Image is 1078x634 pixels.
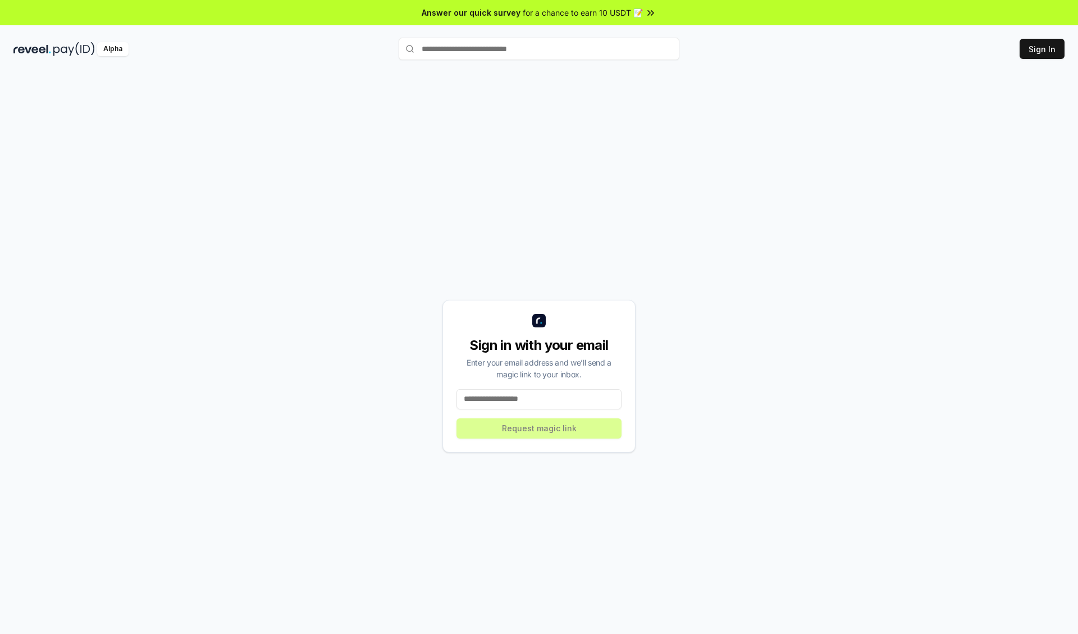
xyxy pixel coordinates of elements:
img: pay_id [53,42,95,56]
div: Alpha [97,42,129,56]
div: Sign in with your email [456,336,622,354]
span: for a chance to earn 10 USDT 📝 [523,7,643,19]
span: Answer our quick survey [422,7,520,19]
img: reveel_dark [13,42,51,56]
img: logo_small [532,314,546,327]
button: Sign In [1020,39,1065,59]
div: Enter your email address and we’ll send a magic link to your inbox. [456,357,622,380]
